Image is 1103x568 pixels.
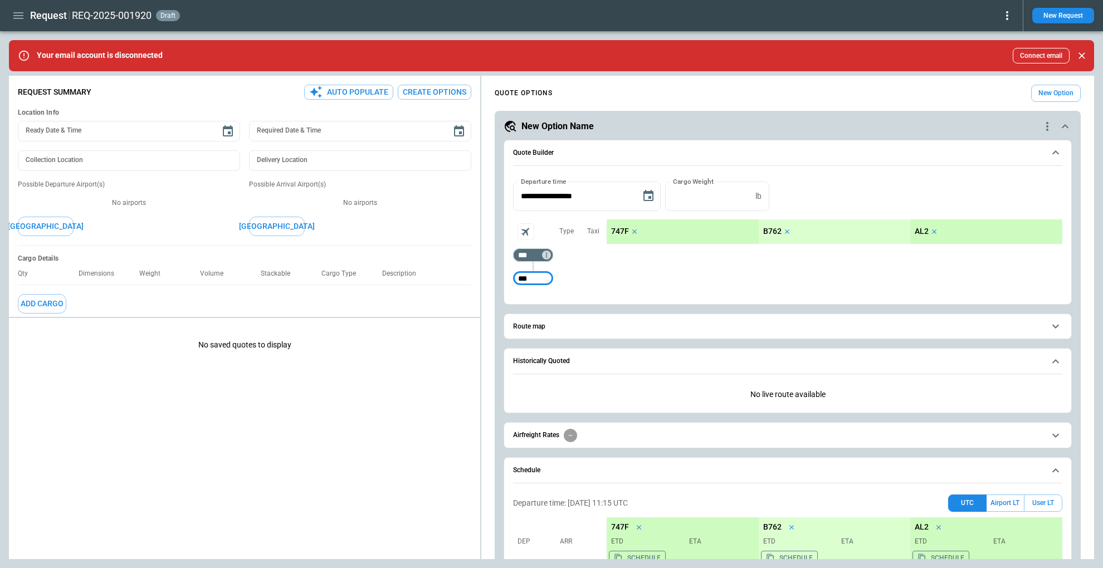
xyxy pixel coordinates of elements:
[1032,8,1094,23] button: New Request
[513,323,545,330] h6: Route map
[139,270,169,278] p: Weight
[304,85,393,100] button: Auto Populate
[513,498,628,508] p: Departure time: [DATE] 11:15 UTC
[755,192,762,201] p: lb
[513,467,540,474] h6: Schedule
[1041,120,1054,133] div: quote-option-actions
[915,522,929,532] p: AL2
[18,198,240,208] p: No airports
[611,227,629,236] p: 747F
[1074,43,1090,68] div: dismiss
[513,381,1062,408] p: No live route available
[611,522,629,532] p: 747F
[761,551,818,565] button: Copy the aircraft schedule to your clipboard
[158,12,178,19] span: draft
[18,254,471,263] h6: Cargo Details
[18,180,240,189] p: Possible Departure Airport(s)
[513,381,1062,408] div: Historically Quoted
[1024,494,1062,512] button: User LT
[915,227,929,236] p: AL2
[18,109,471,117] h6: Location Info
[18,87,91,97] p: Request Summary
[611,537,680,546] p: ETD
[518,537,557,546] p: Dep
[72,9,152,22] h2: REQ-2025-001920
[200,270,232,278] p: Volume
[685,537,754,546] p: ETA
[398,85,471,100] button: Create Options
[513,458,1062,483] button: Schedule
[560,537,599,546] p: Arr
[513,272,553,285] div: Too short
[587,227,599,236] p: Taxi
[382,270,425,278] p: Description
[763,522,782,532] p: B762
[513,423,1062,448] button: Airfreight Rates
[217,120,239,143] button: Choose date
[559,227,574,236] p: Type
[513,182,1062,291] div: Quote Builder
[513,358,570,365] h6: Historically Quoted
[513,140,1062,166] button: Quote Builder
[1013,48,1070,63] button: Connect email
[948,494,987,512] button: UTC
[518,223,534,240] span: Aircraft selection
[915,537,984,546] p: ETD
[521,120,594,133] h5: New Option Name
[513,149,554,156] h6: Quote Builder
[249,180,471,189] p: Possible Arrival Airport(s)
[79,270,123,278] p: Dimensions
[249,198,471,208] p: No airports
[37,51,163,60] p: Your email account is disconnected
[513,349,1062,374] button: Historically Quoted
[1031,85,1081,102] button: New Option
[448,120,470,143] button: Choose date
[18,270,37,278] p: Qty
[321,270,365,278] p: Cargo Type
[9,322,480,368] p: No saved quotes to display
[521,177,567,186] label: Departure time
[513,432,559,439] h6: Airfreight Rates
[763,227,782,236] p: B762
[989,537,1058,546] p: ETA
[987,494,1024,512] button: Airport LT
[249,217,305,236] button: [GEOGRAPHIC_DATA]
[513,248,553,262] div: Too short
[1074,48,1090,63] button: Close
[495,91,553,96] h4: QUOTE OPTIONS
[18,217,74,236] button: [GEOGRAPHIC_DATA]
[763,537,832,546] p: ETD
[912,551,969,565] button: Copy the aircraft schedule to your clipboard
[513,314,1062,339] button: Route map
[30,9,67,22] h1: Request
[18,294,66,314] button: Add Cargo
[837,537,906,546] p: ETA
[609,551,666,565] button: Copy the aircraft schedule to your clipboard
[607,219,1062,244] div: scrollable content
[504,120,1072,133] button: New Option Namequote-option-actions
[261,270,299,278] p: Stackable
[673,177,714,186] label: Cargo Weight
[637,185,660,207] button: Choose date, selected date is Oct 5, 2025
